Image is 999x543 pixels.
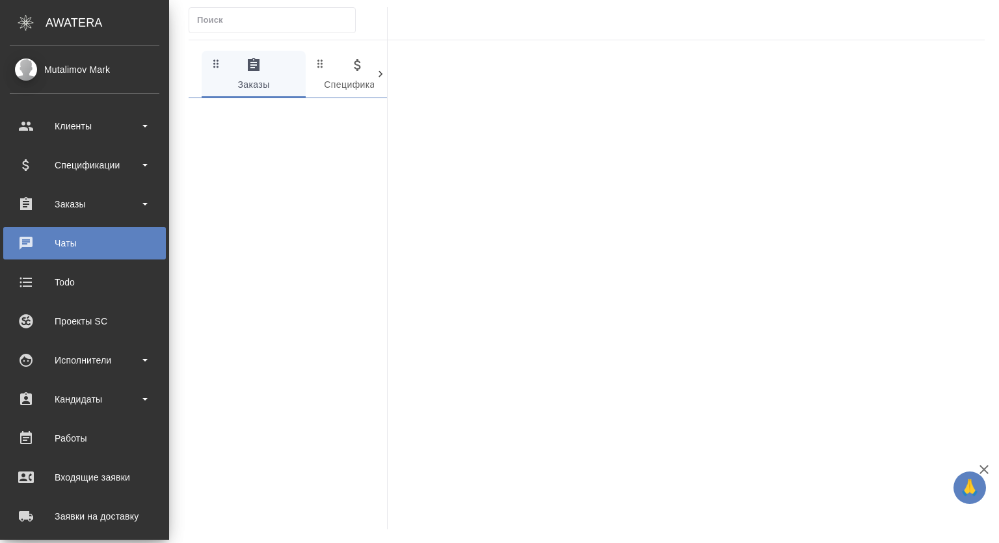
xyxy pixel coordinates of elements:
svg: Зажми и перетащи, чтобы поменять порядок вкладок [210,57,222,70]
div: Заказы [10,194,159,214]
a: Входящие заявки [3,461,166,494]
div: Клиенты [10,116,159,136]
a: Заявки на доставку [3,500,166,533]
div: Исполнители [10,351,159,370]
div: Входящие заявки [10,468,159,487]
span: Спецификации [313,57,402,93]
div: Чаты [10,233,159,253]
a: Чаты [3,227,166,259]
svg: Зажми и перетащи, чтобы поменять порядок вкладок [314,57,326,70]
div: AWATERA [46,10,169,36]
a: Работы [3,422,166,455]
span: 🙏 [959,474,981,501]
div: Mutalimov Mark [10,62,159,77]
div: Кандидаты [10,390,159,409]
button: 🙏 [953,471,986,504]
div: Работы [10,429,159,448]
div: Спецификации [10,155,159,175]
span: Заказы [209,57,298,93]
a: Проекты SC [3,305,166,338]
div: Todo [10,272,159,292]
a: Todo [3,266,166,298]
div: Проекты SC [10,311,159,331]
input: Поиск [197,11,355,29]
div: Заявки на доставку [10,507,159,526]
